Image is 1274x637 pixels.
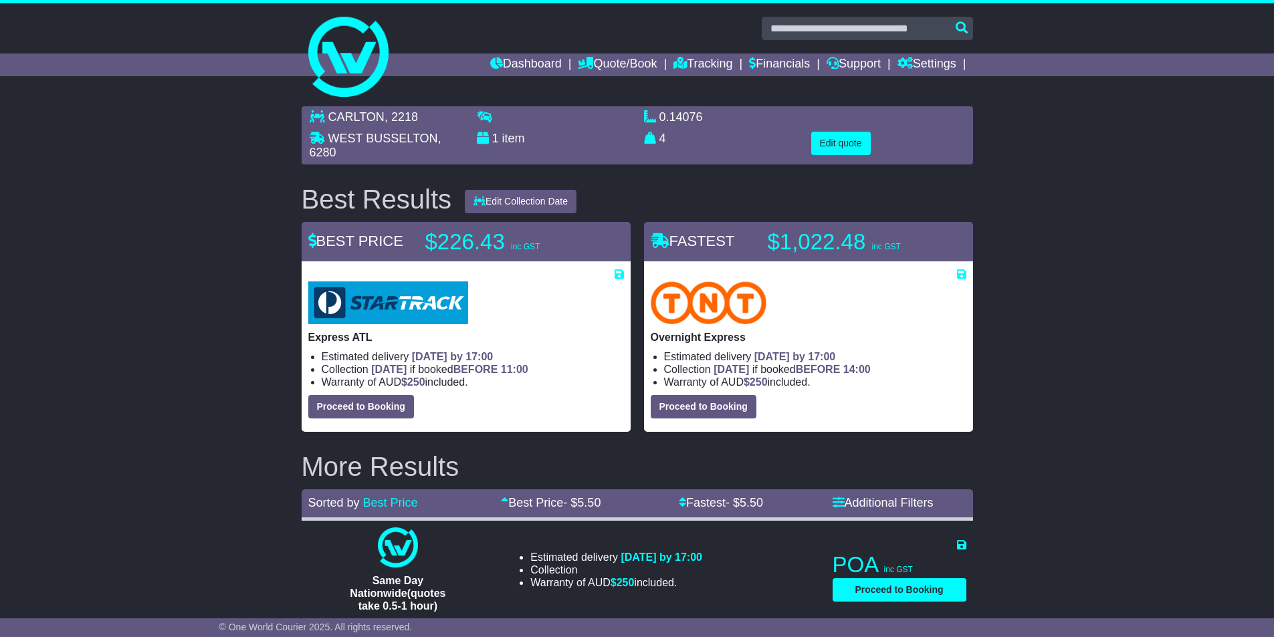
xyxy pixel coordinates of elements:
span: 250 [750,376,768,388]
p: $1,022.48 [768,229,935,255]
a: Tracking [673,53,732,76]
a: Additional Filters [833,496,934,509]
span: - $ [726,496,763,509]
span: 4 [659,132,666,145]
span: © One World Courier 2025. All rights reserved. [219,622,413,632]
a: Best Price- $5.50 [501,496,601,509]
p: Express ATL [308,331,624,344]
button: Proceed to Booking [308,395,414,418]
span: if booked [714,364,870,375]
a: Support [827,53,881,76]
span: [DATE] [371,364,407,375]
div: Best Results [295,184,459,214]
li: Collection [322,363,624,376]
span: 14:00 [843,364,871,375]
span: $ [744,376,768,388]
span: 5.50 [740,496,763,509]
img: TNT Domestic: Overnight Express [651,281,767,324]
span: Sorted by [308,496,360,509]
span: item [502,132,525,145]
button: Proceed to Booking [833,578,966,602]
span: 0.14076 [659,110,703,124]
span: $ [611,577,635,588]
span: if booked [371,364,528,375]
li: Estimated delivery [322,350,624,363]
span: 1 [492,132,499,145]
p: $226.43 [425,229,593,255]
span: 5.50 [577,496,601,509]
span: , 2218 [385,110,418,124]
span: , 6280 [310,132,441,160]
a: Fastest- $5.50 [679,496,763,509]
p: POA [833,551,966,578]
li: Estimated delivery [664,350,966,363]
li: Warranty of AUD included. [664,376,966,388]
span: 11:00 [501,364,528,375]
li: Estimated delivery [530,551,702,563]
span: BEFORE [453,364,498,375]
li: Warranty of AUD included. [530,576,702,589]
p: Overnight Express [651,331,966,344]
span: [DATE] by 17:00 [754,351,836,362]
span: inc GST [884,565,913,574]
img: StarTrack: Express ATL [308,281,468,324]
span: BEFORE [796,364,841,375]
a: Quote/Book [578,53,657,76]
li: Collection [530,563,702,576]
span: inc GST [511,242,540,251]
a: Settings [897,53,956,76]
a: Financials [749,53,810,76]
span: FASTEST [651,233,735,249]
a: Best Price [363,496,418,509]
span: Same Day Nationwide(quotes take 0.5-1 hour) [350,575,445,612]
span: 250 [407,376,425,388]
a: Dashboard [490,53,562,76]
span: [DATE] [714,364,749,375]
span: [DATE] by 17:00 [621,551,702,563]
span: $ [401,376,425,388]
img: One World Courier: Same Day Nationwide(quotes take 0.5-1 hour) [378,527,418,567]
span: [DATE] by 17:00 [412,351,494,362]
span: - $ [563,496,601,509]
span: 250 [617,577,635,588]
span: BEST PRICE [308,233,403,249]
button: Edit quote [811,132,871,155]
button: Edit Collection Date [465,190,576,213]
li: Collection [664,363,966,376]
span: inc GST [871,242,900,251]
span: CARLTON [328,110,385,124]
h2: More Results [302,452,973,481]
button: Proceed to Booking [651,395,756,418]
span: WEST BUSSELTON [328,132,438,145]
li: Warranty of AUD included. [322,376,624,388]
